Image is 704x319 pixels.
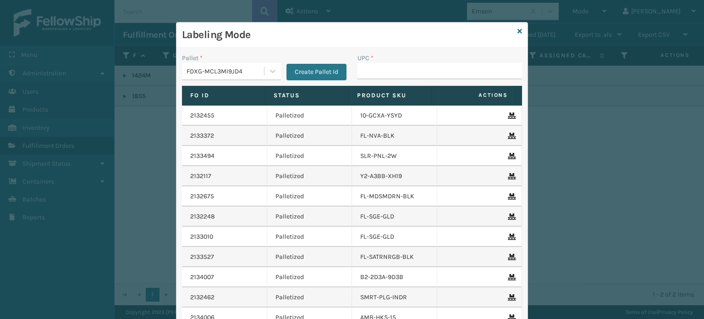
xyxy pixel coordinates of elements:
[182,28,514,42] h3: Labeling Mode
[182,53,203,63] label: Pallet
[352,247,437,267] td: FL-SATRNRGB-BLK
[357,53,374,63] label: UPC
[267,247,352,267] td: Palletized
[190,151,214,161] a: 2133494
[267,126,352,146] td: Palletized
[508,133,513,139] i: Remove From Pallet
[190,232,213,241] a: 2133010
[352,106,437,126] td: 10-GCXA-YSYD
[267,106,352,126] td: Palletized
[190,91,257,100] label: Fo Id
[352,186,437,207] td: FL-MDSMDRN-BLK
[267,146,352,166] td: Palletized
[274,91,340,100] label: Status
[352,126,437,146] td: FL-NVA-BLK
[190,273,214,282] a: 2134007
[352,267,437,287] td: B2-2D3A-9D3B
[508,173,513,179] i: Remove From Pallet
[190,192,214,201] a: 2132675
[357,91,423,100] label: Product SKU
[267,186,352,207] td: Palletized
[508,274,513,280] i: Remove From Pallet
[352,287,437,308] td: SMRT-PLG-INDR
[190,252,214,262] a: 2133527
[508,234,513,240] i: Remove From Pallet
[352,207,437,227] td: FL-SGE-GLD
[508,294,513,301] i: Remove From Pallet
[190,131,214,140] a: 2133372
[352,166,437,186] td: Y2-A3BB-XH19
[286,64,346,80] button: Create Pallet Id
[352,227,437,247] td: FL-SGE-GLD
[508,193,513,200] i: Remove From Pallet
[508,254,513,260] i: Remove From Pallet
[508,213,513,220] i: Remove From Pallet
[190,172,211,181] a: 2132117
[352,146,437,166] td: SLR-PNL-2W
[508,153,513,159] i: Remove From Pallet
[187,67,265,76] div: FDXG-MCL3MI9JD4
[190,212,215,221] a: 2132248
[508,112,513,119] i: Remove From Pallet
[267,287,352,308] td: Palletized
[267,227,352,247] td: Palletized
[190,111,214,120] a: 2132455
[267,267,352,287] td: Palletized
[435,88,513,103] span: Actions
[267,166,352,186] td: Palletized
[190,293,214,302] a: 2132462
[267,207,352,227] td: Palletized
